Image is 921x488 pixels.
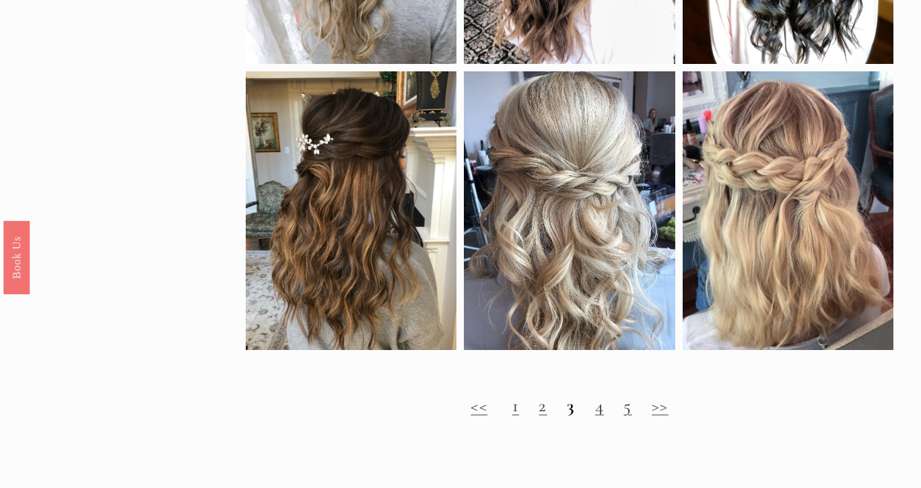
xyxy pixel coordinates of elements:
a: >> [652,394,669,417]
a: 5 [623,394,632,417]
a: Book Us [3,220,30,293]
a: 4 [595,394,604,417]
a: 2 [539,394,547,417]
a: << [471,394,487,417]
strong: 3 [567,394,575,417]
a: 1 [512,394,519,417]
